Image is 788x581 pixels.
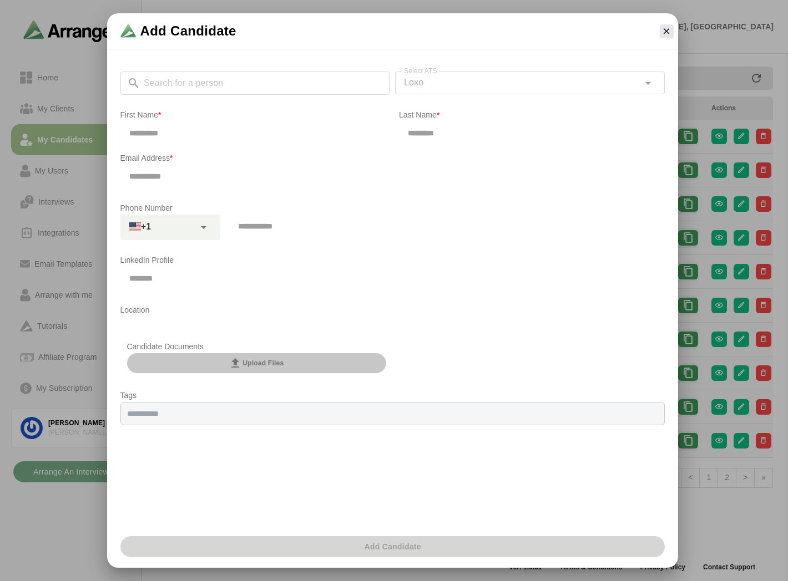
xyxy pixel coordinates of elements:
p: LinkedIn Profile [120,253,665,267]
p: First Name [120,108,386,121]
p: Last Name [399,108,665,121]
p: Location [120,303,665,317]
p: Tags [120,389,665,402]
span: Upload Files [229,356,284,370]
span: Add Candidate [140,22,236,40]
p: Phone Number [120,201,665,215]
button: Upload Files [127,353,386,373]
p: Email Address [120,151,665,165]
p: Candidate Documents [127,340,386,353]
